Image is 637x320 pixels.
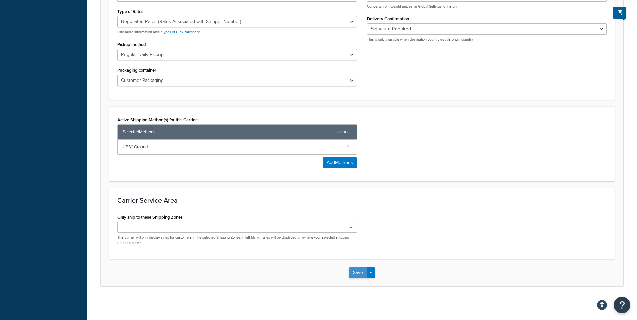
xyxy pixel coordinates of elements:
label: Type of Rates [117,9,143,14]
span: Selected Methods [123,127,334,137]
label: Active Shipping Method(s) for this Carrier [117,117,199,123]
button: Save [349,267,367,278]
button: Open Resource Center [614,297,630,313]
span: UPS® Ground [123,142,341,152]
p: This is only available when destination country equals origin country [367,37,607,42]
button: Show Help Docs [613,7,626,19]
label: Only ship to these Shipping Zones [117,215,183,220]
p: This carrier will only display rates for customers in the selected Shipping Zones. If left blank,... [117,235,357,246]
button: AddMethods [323,157,357,168]
p: Find more information about here. [117,30,357,35]
h3: Carrier Service Area [117,197,607,204]
a: Types of UPS Rates [162,29,193,35]
p: Converts from weight unit set in Global Settings to this unit [367,4,607,9]
label: Pickup method [117,42,146,47]
label: Packaging container [117,68,156,73]
a: clear all [337,127,352,137]
label: Delivery Confirmation [367,16,409,21]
